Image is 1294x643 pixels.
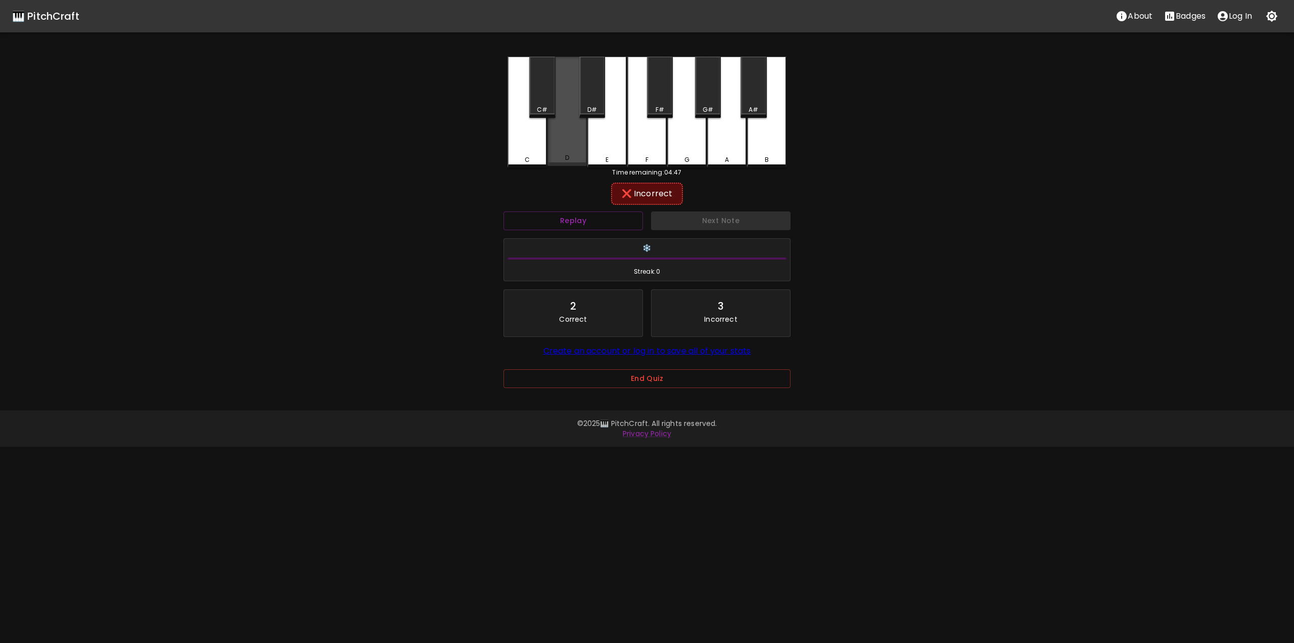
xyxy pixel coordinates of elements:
div: G# [703,105,713,114]
p: About [1128,10,1152,22]
div: D [565,153,569,162]
div: B [765,155,769,164]
div: Time remaining: 04:47 [507,168,787,177]
div: 2 [570,298,576,314]
div: E [606,155,609,164]
div: F [645,155,649,164]
div: C [525,155,530,164]
a: Create an account or log in to save all of your stats [543,345,751,357]
div: ❌ Incorrect [616,188,678,200]
div: 3 [718,298,724,314]
p: Badges [1176,10,1206,22]
button: End Quiz [503,369,791,388]
p: © 2025 🎹 PitchCraft. All rights reserved. [356,418,938,428]
div: F# [656,105,664,114]
button: account of current user [1211,6,1258,26]
button: Replay [503,211,643,230]
div: D# [587,105,597,114]
div: A# [749,105,758,114]
div: C# [537,105,547,114]
p: Correct [559,314,587,324]
p: Incorrect [704,314,737,324]
button: Stats [1158,6,1211,26]
a: Privacy Policy [623,428,671,439]
div: A [725,155,729,164]
button: About [1110,6,1158,26]
h6: ❄️ [508,243,786,254]
a: 🎹 PitchCraft [12,8,79,24]
div: G [684,155,689,164]
p: Log In [1229,10,1252,22]
span: Streak: 0 [508,267,786,277]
